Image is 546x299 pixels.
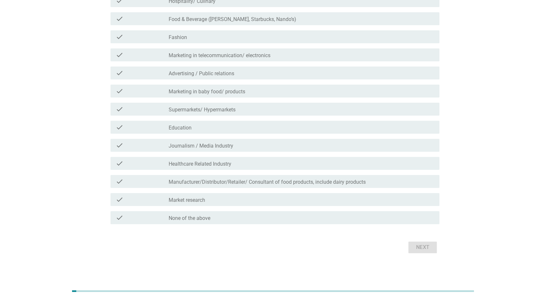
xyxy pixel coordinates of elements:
[116,87,123,95] i: check
[116,15,123,23] i: check
[169,88,245,95] label: Marketing in baby food/ products
[169,52,270,59] label: Marketing in telecommunication/ electronics
[116,105,123,113] i: check
[116,69,123,77] i: check
[169,161,231,167] label: Healthcare Related Industry
[116,160,123,167] i: check
[116,51,123,59] i: check
[116,214,123,222] i: check
[169,143,233,149] label: Journalism / Media Industry
[169,215,210,222] label: None of the above
[169,197,205,203] label: Market research
[116,123,123,131] i: check
[169,179,366,185] label: Manufacturer/Distributor/Retailer/ Consultant of food products, include dairy products
[116,178,123,185] i: check
[116,196,123,203] i: check
[169,34,187,41] label: Fashion
[169,107,236,113] label: Supermarkets/ Hypermarkets
[169,125,192,131] label: Education
[116,141,123,149] i: check
[169,70,234,77] label: Advertising / Public relations
[116,33,123,41] i: check
[169,16,296,23] label: Food & Beverage ([PERSON_NAME], Starbucks, Nando’s)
